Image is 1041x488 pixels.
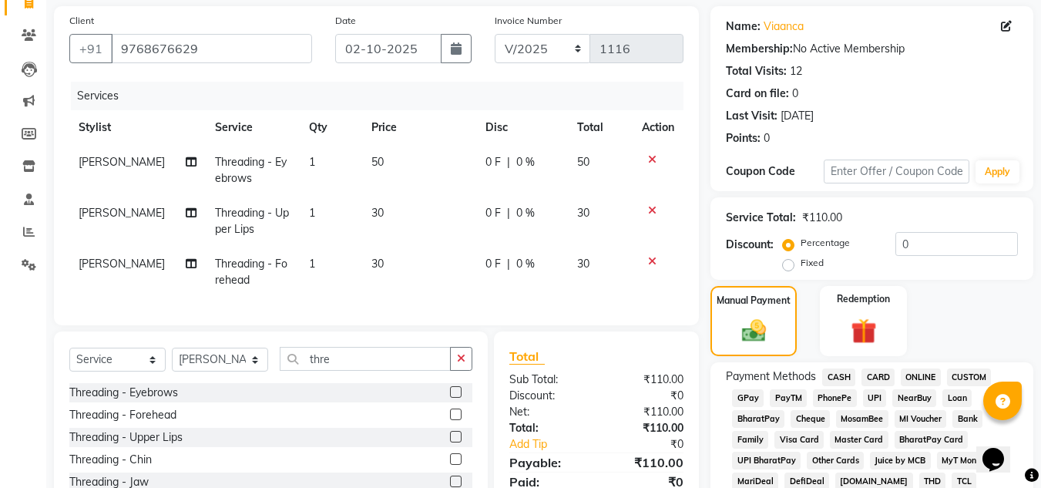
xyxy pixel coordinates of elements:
[764,19,804,35] a: Viaanca
[726,41,793,57] div: Membership:
[726,210,796,226] div: Service Total:
[498,388,596,404] div: Discount:
[485,154,501,170] span: 0 F
[830,431,888,449] span: Master Card
[516,154,535,170] span: 0 %
[836,410,888,428] span: MosamBee
[895,431,969,449] span: BharatPay Card
[895,410,947,428] span: MI Voucher
[801,236,850,250] label: Percentage
[309,155,315,169] span: 1
[901,369,941,386] span: ONLINE
[596,388,695,404] div: ₹0
[802,210,842,226] div: ₹110.00
[495,14,562,28] label: Invoice Number
[892,389,936,407] span: NearBuy
[976,160,1019,183] button: Apply
[79,257,165,271] span: [PERSON_NAME]
[633,110,683,145] th: Action
[726,237,774,253] div: Discount:
[568,110,633,145] th: Total
[717,294,791,308] label: Manual Payment
[726,163,823,180] div: Coupon Code
[947,369,992,386] span: CUSTOM
[822,369,855,386] span: CASH
[69,429,183,446] div: Threading - Upper Lips
[69,34,112,63] button: +91
[790,63,802,79] div: 12
[371,155,384,169] span: 50
[863,389,887,407] span: UPI
[111,34,312,63] input: Search by Name/Mobile/Email/Code
[215,155,287,185] span: Threading - Eyebrows
[300,110,362,145] th: Qty
[732,431,768,449] span: Family
[937,452,991,469] span: MyT Money
[861,369,895,386] span: CARD
[732,452,801,469] span: UPI BharatPay
[781,108,814,124] div: [DATE]
[509,348,545,365] span: Total
[596,404,695,420] div: ₹110.00
[764,130,770,146] div: 0
[813,389,857,407] span: PhonePe
[726,41,1018,57] div: No Active Membership
[577,257,589,271] span: 30
[507,154,510,170] span: |
[498,404,596,420] div: Net:
[516,205,535,221] span: 0 %
[824,160,969,183] input: Enter Offer / Coupon Code
[507,205,510,221] span: |
[837,292,890,306] label: Redemption
[485,205,501,221] span: 0 F
[309,206,315,220] span: 1
[498,436,613,453] a: Add Tip
[807,452,864,469] span: Other Cards
[770,389,807,407] span: PayTM
[79,206,165,220] span: [PERSON_NAME]
[792,86,798,102] div: 0
[280,347,451,371] input: Search or Scan
[69,110,206,145] th: Stylist
[734,317,774,345] img: _cash.svg
[476,110,568,145] th: Disc
[309,257,315,271] span: 1
[726,130,761,146] div: Points:
[498,453,596,472] div: Payable:
[362,110,476,145] th: Price
[577,155,589,169] span: 50
[942,389,972,407] span: Loan
[498,420,596,436] div: Total:
[335,14,356,28] label: Date
[577,206,589,220] span: 30
[726,369,816,385] span: Payment Methods
[732,410,784,428] span: BharatPay
[976,426,1026,473] iframe: chat widget
[596,372,695,388] div: ₹110.00
[613,436,696,453] div: ₹0
[69,407,176,423] div: Threading - Forehead
[371,257,384,271] span: 30
[507,256,510,272] span: |
[371,206,384,220] span: 30
[79,155,165,169] span: [PERSON_NAME]
[726,86,789,102] div: Card on file:
[843,315,885,347] img: _gift.svg
[206,110,300,145] th: Service
[69,14,94,28] label: Client
[791,410,830,428] span: Cheque
[726,63,787,79] div: Total Visits:
[215,257,287,287] span: Threading - Forehead
[516,256,535,272] span: 0 %
[801,256,824,270] label: Fixed
[215,206,289,236] span: Threading - Upper Lips
[596,453,695,472] div: ₹110.00
[498,372,596,388] div: Sub Total:
[732,389,764,407] span: GPay
[870,452,931,469] span: Juice by MCB
[69,452,152,468] div: Threading - Chin
[71,82,695,110] div: Services
[952,410,982,428] span: Bank
[485,256,501,272] span: 0 F
[69,385,178,401] div: Threading - Eyebrows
